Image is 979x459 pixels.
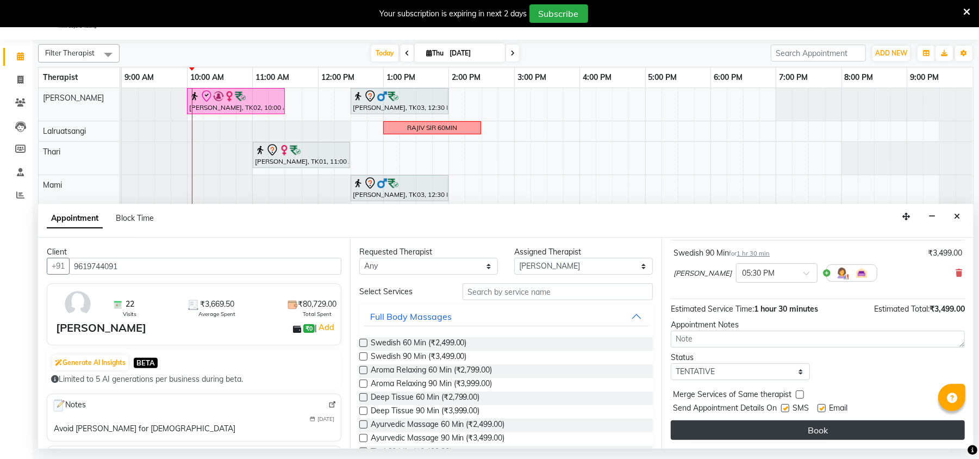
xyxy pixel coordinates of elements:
[298,299,336,310] span: ₹80,729.00
[829,402,847,416] span: Email
[835,266,849,280] img: Hairdresser.png
[729,250,770,257] small: for
[514,246,653,258] div: Assigned Therapist
[673,402,777,416] span: Send Appointment Details On
[874,304,930,314] span: Estimated Total:
[54,423,235,435] div: Avoid [PERSON_NAME] for [DEMOGRAPHIC_DATA]
[315,321,336,334] span: |
[319,70,357,85] a: 12:00 PM
[116,213,154,223] span: Block Time
[949,208,965,225] button: Close
[198,310,235,318] span: Average Spent
[52,399,86,413] span: Notes
[515,70,549,85] a: 3:00 PM
[254,144,349,166] div: [PERSON_NAME], TK01, 11:00 AM-12:30 PM, Swedish 90 Min
[928,247,962,259] div: ₹3,499.00
[371,378,492,392] span: Aroma Relaxing 90 Min (₹3,999.00)
[370,310,452,323] div: Full Body Massages
[352,177,447,200] div: [PERSON_NAME], TK03, 12:30 PM-02:00 PM, Massage 90 Min
[671,352,809,363] div: Status
[62,288,93,320] img: avatar
[423,49,446,57] span: Thu
[371,405,480,419] span: Deep Tissue 90 Min (₹3,999.00)
[45,48,95,57] span: Filter Therapist
[446,45,501,61] input: 2025-09-04
[737,250,770,257] span: 1 hr 30 min
[875,49,907,57] span: ADD NEW
[52,355,128,370] button: Generate AI Insights
[56,320,146,336] div: [PERSON_NAME]
[449,70,483,85] a: 2:00 PM
[754,304,818,314] span: 1 hour 30 minutes
[371,419,505,432] span: Ayurvedic Massage 60 Min (₹2,499.00)
[69,258,341,275] input: Search by Name/Mobile/Email/Code
[123,310,136,318] span: Visits
[253,70,292,85] a: 11:00 AM
[43,147,60,157] span: Thari
[43,93,104,103] span: [PERSON_NAME]
[842,70,876,85] a: 8:00 PM
[371,351,467,364] span: Swedish 90 Min (₹3,499.00)
[317,415,334,423] span: [DATE]
[352,90,447,113] div: [PERSON_NAME], TK03, 12:30 PM-02:00 PM, Massage 90 Min
[384,70,418,85] a: 1:00 PM
[771,45,866,61] input: Search Appointment
[793,402,809,416] span: SMS
[371,432,505,446] span: Ayurvedic Massage 90 Min (₹3,499.00)
[671,319,965,331] div: Appointment Notes
[671,420,965,440] button: Book
[711,70,745,85] a: 6:00 PM
[47,246,341,258] div: Client
[188,70,227,85] a: 10:00 AM
[200,299,234,310] span: ₹3,669.50
[907,70,941,85] a: 9:00 PM
[872,46,910,61] button: ADD NEW
[317,321,336,334] a: Add
[855,266,868,280] img: Interior.png
[371,337,467,351] span: Swedish 60 Min (₹2,499.00)
[47,209,103,228] span: Appointment
[671,304,754,314] span: Estimated Service Time:
[364,307,649,326] button: Full Body Massages
[674,268,732,279] span: [PERSON_NAME]
[380,8,527,20] div: Your subscription is expiring in next 2 days
[303,310,332,318] span: Total Spent
[359,246,498,258] div: Requested Therapist
[47,258,70,275] button: +91
[371,45,398,61] span: Today
[529,4,588,23] button: Subscribe
[776,70,810,85] a: 7:00 PM
[580,70,614,85] a: 4:00 PM
[43,126,86,136] span: Lalruatsangi
[303,324,315,333] span: ₹0
[43,72,78,82] span: Therapist
[126,299,134,310] span: 22
[930,304,965,314] span: ₹3,499.00
[407,123,457,133] div: RAJIV SIR 60MIN
[351,286,454,297] div: Select Services
[371,392,480,405] span: Deep Tissue 60 Min (₹2,799.00)
[674,247,770,259] div: Swedish 90 Min
[673,389,791,402] span: Merge Services of Same therapist
[51,374,337,385] div: Limited to 5 AI generations per business during beta.
[188,90,284,113] div: [PERSON_NAME], TK02, 10:00 AM-11:30 AM, Massage 90 Min
[463,283,653,300] input: Search by service name
[371,364,492,378] span: Aroma Relaxing 60 Min (₹2,799.00)
[43,180,62,190] span: Mami
[646,70,680,85] a: 5:00 PM
[122,70,157,85] a: 9:00 AM
[134,358,158,368] span: BETA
